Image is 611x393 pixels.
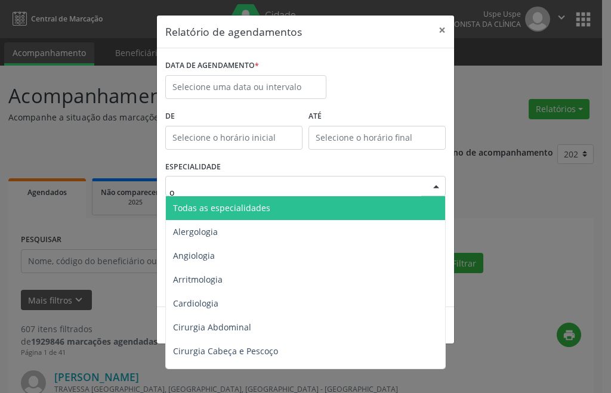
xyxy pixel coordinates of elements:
[173,226,218,237] span: Alergologia
[173,274,223,285] span: Arritmologia
[308,126,446,150] input: Selecione o horário final
[173,345,278,357] span: Cirurgia Cabeça e Pescoço
[165,107,303,126] label: De
[173,250,215,261] span: Angiologia
[165,75,326,99] input: Selecione uma data ou intervalo
[173,298,218,309] span: Cardiologia
[165,158,221,177] label: ESPECIALIDADE
[430,16,454,45] button: Close
[308,107,446,126] label: ATÉ
[169,180,421,204] input: Seleciona uma especialidade
[173,202,270,213] span: Todas as especialidades
[173,321,251,333] span: Cirurgia Abdominal
[165,126,303,150] input: Selecione o horário inicial
[165,24,302,39] h5: Relatório de agendamentos
[165,57,259,75] label: DATA DE AGENDAMENTO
